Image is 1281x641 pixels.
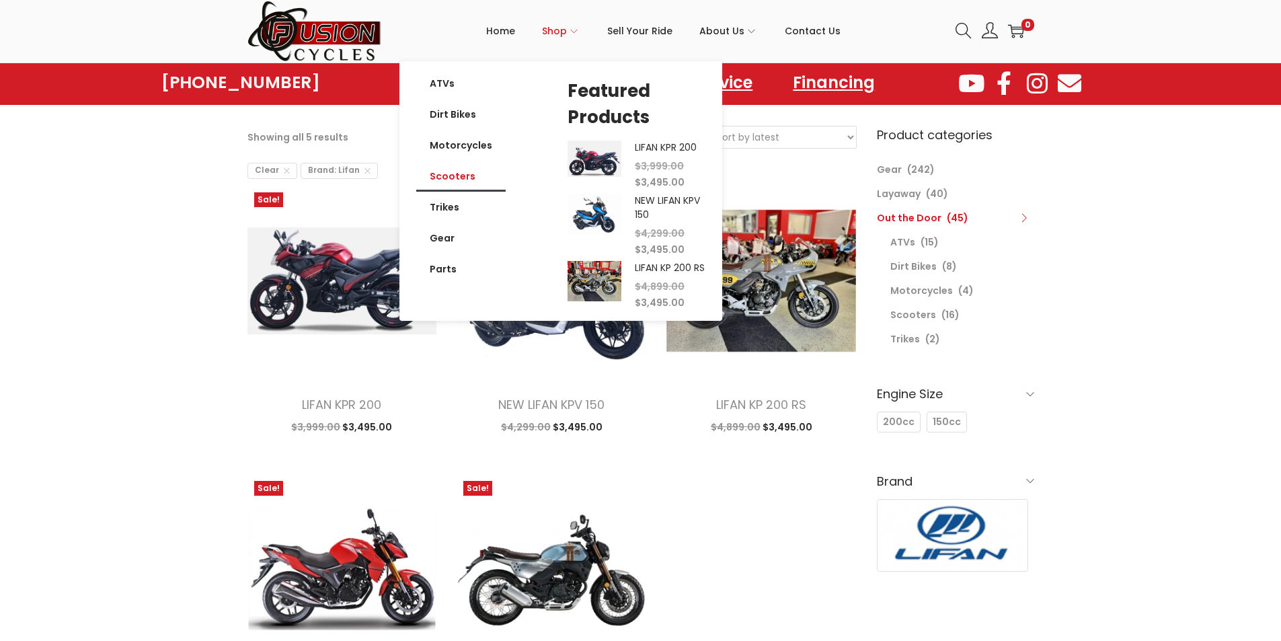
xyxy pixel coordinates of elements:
span: 3,495.00 [342,420,392,434]
span: Home [486,14,515,48]
span: 3,495.00 [763,420,812,434]
img: Product Image [568,261,621,301]
span: Contact Us [785,14,841,48]
span: 200cc [883,415,915,429]
h6: Brand [877,465,1034,497]
span: $ [635,296,641,309]
a: Gear [416,223,506,254]
span: 4,299.00 [635,227,685,240]
a: Service [681,67,766,98]
span: Clear [247,163,297,179]
a: NEW LIFAN KPV 150 [635,194,700,221]
span: $ [635,227,641,240]
a: Trikes [890,332,920,346]
a: LIFAN KPR 200 [302,396,381,413]
img: Lifan [878,500,1028,571]
a: [PHONE_NUMBER] [161,73,320,92]
span: $ [342,420,348,434]
a: Home [486,1,515,61]
a: Financing [779,67,888,98]
span: 3,495.00 [635,176,685,189]
a: Layaway [877,187,921,200]
a: NEW LIFAN KPV 150 [498,396,605,413]
nav: Primary navigation [382,1,945,61]
h6: Engine Size [877,378,1034,410]
img: Product Image [568,141,621,176]
span: (15) [921,235,939,249]
span: Brand: Lifan [301,163,378,179]
a: Showroom [388,67,502,98]
a: Motorcycles [416,130,506,161]
a: LIFAN KP 200 RS [716,396,806,413]
a: Scooters [890,308,936,322]
span: 3,999.00 [635,159,684,173]
a: Shop [542,1,580,61]
span: 3,495.00 [635,243,685,256]
span: 4,899.00 [635,280,685,293]
span: (16) [941,308,960,322]
span: 4,299.00 [501,420,551,434]
a: Trikes [416,192,506,223]
span: (242) [907,163,935,176]
span: $ [635,243,641,256]
span: $ [291,420,297,434]
a: Dirt Bikes [890,260,937,273]
span: 3,495.00 [553,420,603,434]
a: LIFAN KPR 200 [635,141,697,154]
a: LIFAN KP 200 RS [635,261,705,274]
span: 150cc [933,415,961,429]
nav: Menu [416,68,506,285]
span: Sell Your Ride [607,14,672,48]
span: $ [763,420,769,434]
span: $ [635,176,641,189]
span: (4) [958,284,974,297]
nav: Menu [388,67,888,98]
span: (2) [925,332,940,346]
span: $ [635,159,641,173]
a: 0 [1008,23,1024,39]
a: Motorcycles [890,284,953,297]
span: 3,495.00 [635,296,685,309]
span: $ [501,420,507,434]
a: Parts [416,254,506,285]
a: ATVs [416,68,506,99]
span: About Us [699,14,744,48]
a: Sell Your Ride [607,1,672,61]
a: Dirt Bikes [416,99,506,130]
a: Scooters [416,161,506,192]
select: Shop order [707,126,856,148]
a: Out the Door [877,211,941,225]
span: Shop [542,14,567,48]
a: About Us [699,1,758,61]
a: Gear [877,163,902,176]
h6: Product categories [877,126,1034,144]
p: Showing all 5 results [247,128,348,147]
span: (45) [947,211,968,225]
span: $ [711,420,717,434]
span: 3,999.00 [291,420,340,434]
span: 4,899.00 [711,420,761,434]
span: (40) [926,187,948,200]
img: Product Image [568,194,621,234]
span: $ [553,420,559,434]
h5: Featured Products [568,78,705,130]
a: Contact Us [785,1,841,61]
span: (8) [942,260,957,273]
span: $ [635,280,641,293]
a: ATVs [890,235,915,249]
